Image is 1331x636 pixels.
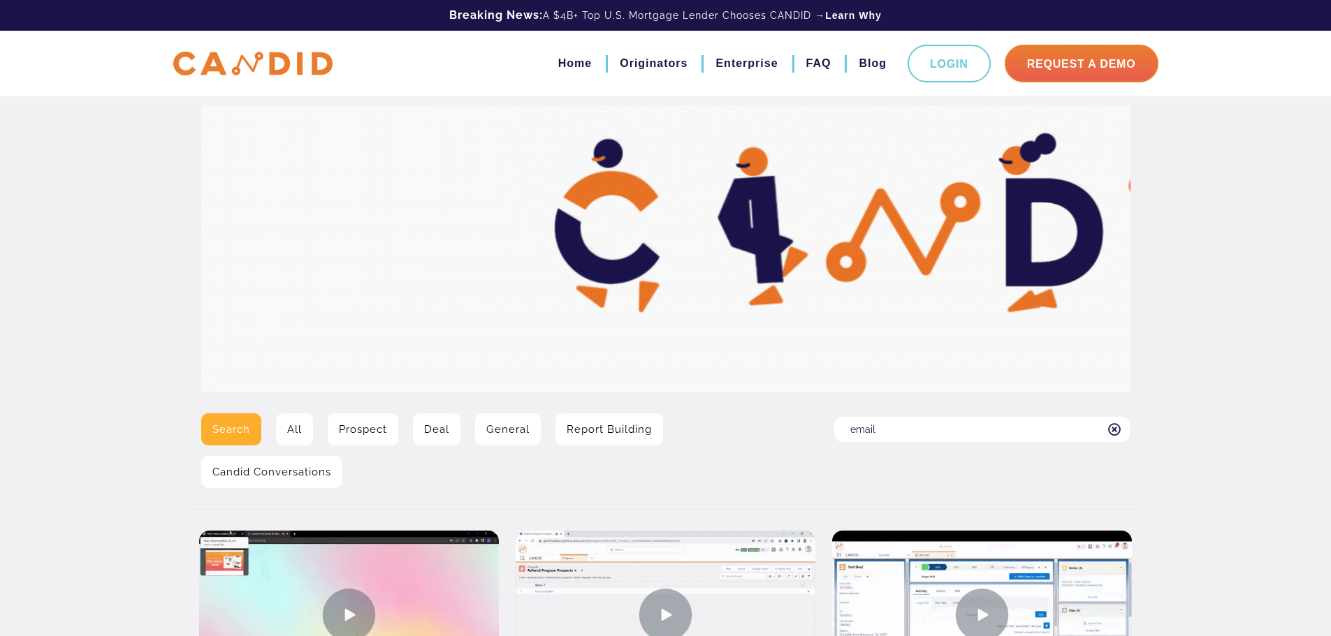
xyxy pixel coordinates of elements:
a: General [475,413,541,445]
a: Candid Conversations [201,456,342,488]
a: Home [558,52,592,75]
a: Prospect [328,413,398,445]
a: All [276,413,313,445]
a: Enterprise [715,52,778,75]
a: FAQ [806,52,831,75]
a: Report Building [555,413,663,445]
a: Deal [413,413,460,445]
a: Originators [620,52,688,75]
img: CANDID APP [173,52,333,76]
a: Learn Why [825,8,882,22]
a: Login [908,45,991,82]
b: Breaking News: [449,8,543,22]
a: Blog [859,52,887,75]
a: Request A Demo [1005,45,1158,82]
img: Video Library Hero [201,105,1130,392]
